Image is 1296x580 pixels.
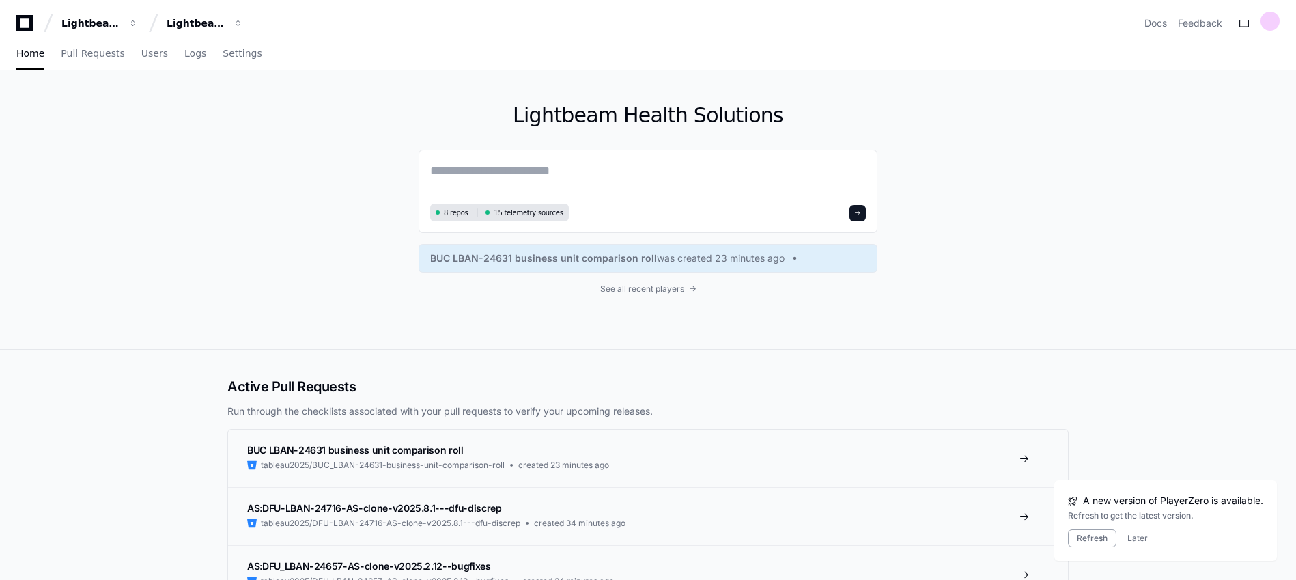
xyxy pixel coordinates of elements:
span: 15 telemetry sources [494,208,563,218]
a: BUC LBAN-24631 business unit comparison rollwas created 23 minutes ago [430,251,866,265]
span: BUC LBAN-24631 business unit comparison roll [247,444,464,456]
a: Users [141,38,168,70]
span: AS:DFU-LBAN-24716-AS-clone-v2025.8.1---dfu-discrep [247,502,502,514]
div: Lightbeam Health Solutions [167,16,225,30]
a: AS:DFU-LBAN-24716-AS-clone-v2025.8.1---dfu-discreptableau2025/DFU-LBAN-24716-AS-clone-v2025.8.1--... [228,487,1068,545]
span: See all recent players [600,284,684,294]
a: Settings [223,38,262,70]
a: Pull Requests [61,38,124,70]
h1: Lightbeam Health Solutions [419,103,877,128]
a: Home [16,38,44,70]
span: tableau2025/DFU-LBAN-24716-AS-clone-v2025.8.1---dfu-discrep [261,518,520,529]
button: Later [1127,533,1148,544]
span: was created 23 minutes ago [657,251,785,265]
span: BUC LBAN-24631 business unit comparison roll [430,251,657,265]
div: Lightbeam Health [61,16,120,30]
span: Users [141,49,168,57]
button: Lightbeam Health [56,11,143,36]
a: See all recent players [419,284,877,294]
span: Settings [223,49,262,57]
span: A new version of PlayerZero is available. [1083,494,1263,508]
button: Refresh [1068,529,1116,547]
a: Docs [1144,16,1167,30]
button: Feedback [1178,16,1222,30]
span: AS:DFU_LBAN-24657-AS-clone-v2025.2.12--bugfixes [247,560,491,572]
span: created 34 minutes ago [534,518,625,529]
span: Home [16,49,44,57]
p: Run through the checklists associated with your pull requests to verify your upcoming releases. [227,404,1069,418]
a: Logs [184,38,206,70]
span: tableau2025/BUC_LBAN-24631-business-unit-comparison-roll [261,460,505,471]
span: created 23 minutes ago [518,460,609,471]
span: 8 repos [444,208,468,218]
h2: Active Pull Requests [227,377,1069,396]
a: BUC LBAN-24631 business unit comparison rolltableau2025/BUC_LBAN-24631-business-unit-comparison-r... [228,430,1068,487]
span: Pull Requests [61,49,124,57]
button: Lightbeam Health Solutions [161,11,249,36]
div: Refresh to get the latest version. [1068,510,1263,521]
span: Logs [184,49,206,57]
